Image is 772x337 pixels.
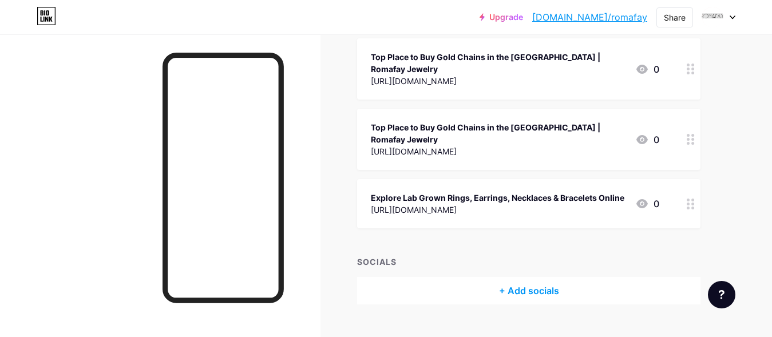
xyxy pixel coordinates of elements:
div: Top Place to Buy Gold Chains in the [GEOGRAPHIC_DATA] | Romafay Jewelry [371,121,626,145]
a: [DOMAIN_NAME]/romafay [532,10,647,24]
div: SOCIALS [357,256,700,268]
div: [URL][DOMAIN_NAME] [371,204,624,216]
div: Explore Lab Grown Rings, Earrings, Necklaces & Bracelets Online [371,192,624,204]
div: [URL][DOMAIN_NAME] [371,75,626,87]
img: romafay [702,6,723,28]
div: + Add socials [357,277,700,304]
div: 0 [635,133,659,146]
div: 0 [635,197,659,211]
div: Share [664,11,686,23]
a: Upgrade [480,13,523,22]
div: Top Place to Buy Gold Chains in the [GEOGRAPHIC_DATA] | Romafay Jewelry [371,51,626,75]
div: 0 [635,62,659,76]
div: [URL][DOMAIN_NAME] [371,145,626,157]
